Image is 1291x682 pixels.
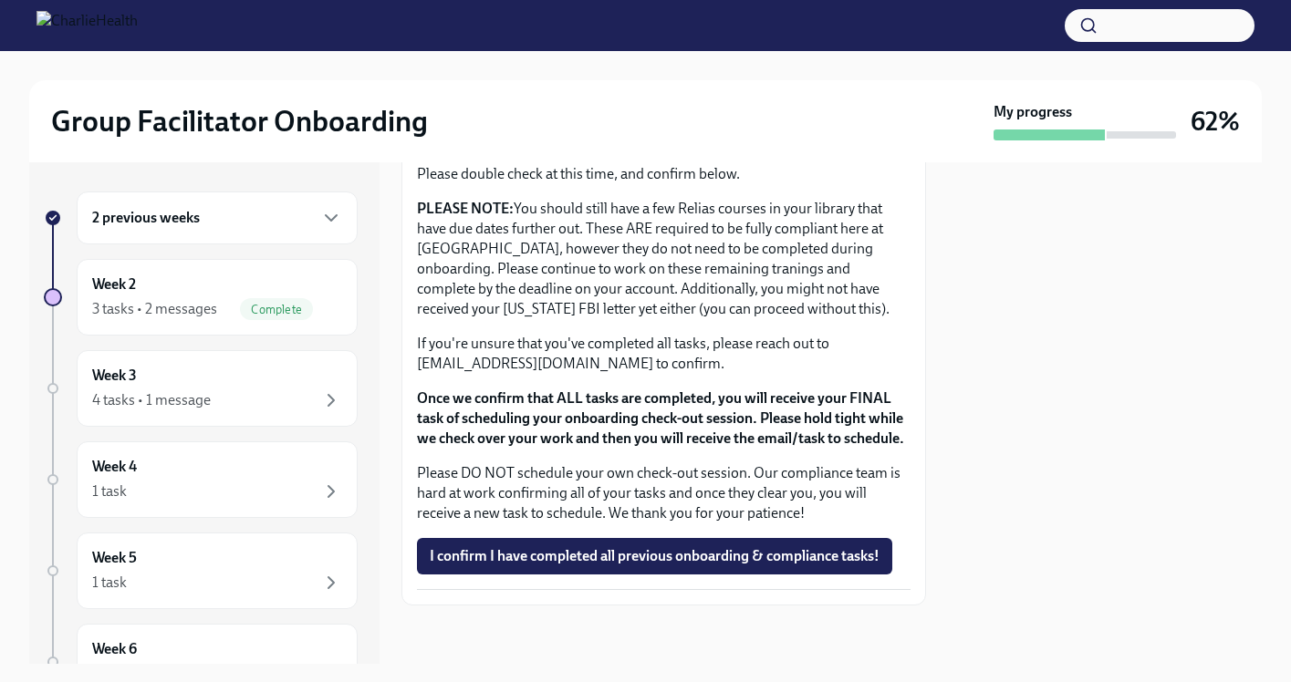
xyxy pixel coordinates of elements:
h2: Group Facilitator Onboarding [51,103,428,139]
div: 4 tasks • 1 message [92,390,211,410]
div: 1 task [92,481,127,501]
h6: 2 previous weeks [92,208,200,228]
strong: PLEASE NOTE: [417,200,514,217]
h6: Week 6 [92,639,137,659]
strong: My progress [994,102,1072,122]
div: 1 task [92,573,127,593]
img: CharlieHealth [36,11,138,40]
a: Week 41 task [44,441,358,518]
p: Please DO NOT schedule your own check-out session. Our compliance team is hard at work confirming... [417,463,911,523]
h6: Week 2 [92,274,136,294]
strong: Once we confirm that ALL tasks are completed, you will receive your FINAL task of scheduling your... [417,389,904,447]
div: 3 tasks • 2 messages [92,299,217,319]
span: I confirm I have completed all previous onboarding & compliance tasks! [430,547,880,565]
h6: Week 4 [92,457,137,477]
a: Week 51 task [44,532,358,609]
a: Week 34 tasks • 1 message [44,350,358,427]
h3: 62% [1191,105,1240,138]
p: At this point, ALL your onboarding and compliance tasks should be completed! Please double check ... [417,144,911,184]
a: Week 23 tasks • 2 messagesComplete [44,259,358,336]
p: If you're unsure that you've completed all tasks, please reach out to [EMAIL_ADDRESS][DOMAIN_NAME... [417,334,911,374]
div: 2 previous weeks [77,191,358,244]
h6: Week 3 [92,366,137,386]
p: You should still have a few Relias courses in your library that have due dates further out. These... [417,199,911,319]
h6: Week 5 [92,548,137,568]
span: Complete [240,303,313,316]
button: I confirm I have completed all previous onboarding & compliance tasks! [417,538,892,574]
